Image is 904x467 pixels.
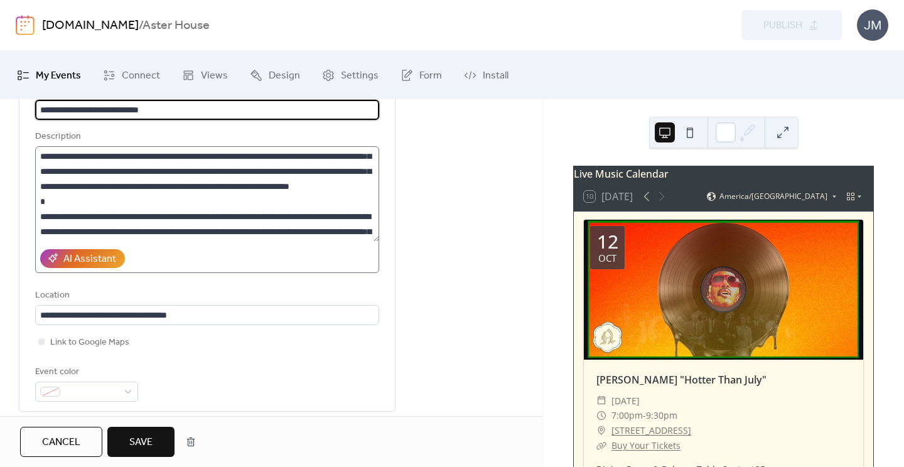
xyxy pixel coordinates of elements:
[143,14,210,38] b: Aster House
[42,14,139,38] a: [DOMAIN_NAME]
[455,56,518,94] a: Install
[719,193,827,200] span: America/[GEOGRAPHIC_DATA]
[173,56,237,94] a: Views
[35,288,377,303] div: Location
[611,408,643,423] span: 7:00pm
[139,14,143,38] b: /
[122,66,160,85] span: Connect
[597,232,618,251] div: 12
[129,435,153,450] span: Save
[40,249,125,268] button: AI Assistant
[419,66,442,85] span: Form
[391,56,451,94] a: Form
[596,373,767,387] a: [PERSON_NAME] "Hotter Than July"
[574,166,873,181] div: Live Music Calendar
[20,427,102,457] button: Cancel
[35,129,377,144] div: Description
[201,66,228,85] span: Views
[94,56,169,94] a: Connect
[596,394,606,409] div: ​
[8,56,90,94] a: My Events
[643,408,646,423] span: -
[598,254,616,263] div: Oct
[596,438,606,453] div: ​
[646,408,677,423] span: 9:30pm
[611,439,681,451] a: Buy Your Tickets
[240,56,309,94] a: Design
[341,66,379,85] span: Settings
[611,423,691,438] a: [STREET_ADDRESS]
[611,394,640,409] span: [DATE]
[42,435,80,450] span: Cancel
[16,15,35,35] img: logo
[596,408,606,423] div: ​
[857,9,888,41] div: JM
[313,56,388,94] a: Settings
[35,365,136,380] div: Event color
[269,66,300,85] span: Design
[36,66,81,85] span: My Events
[596,423,606,438] div: ​
[107,427,175,457] button: Save
[50,335,129,350] span: Link to Google Maps
[483,66,508,85] span: Install
[63,252,116,267] div: AI Assistant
